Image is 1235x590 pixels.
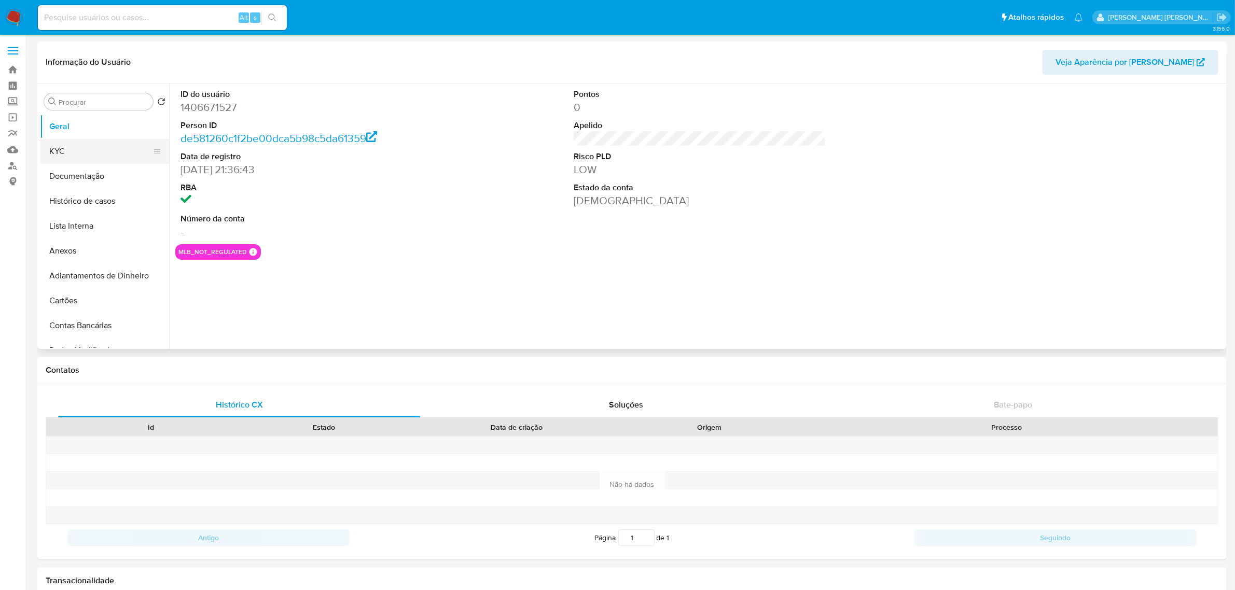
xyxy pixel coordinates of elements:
[1074,13,1083,22] a: Notificações
[574,162,826,177] dd: LOW
[67,529,350,546] button: Antigo
[1008,12,1064,23] span: Atalhos rápidos
[178,250,247,254] button: mlb_not_regulated
[40,164,170,189] button: Documentação
[38,11,287,24] input: Pesquise usuários ou casos...
[609,399,643,411] span: Soluções
[40,189,170,214] button: Histórico de casos
[181,162,433,177] dd: [DATE] 21:36:43
[181,182,433,193] dt: RBA
[418,422,616,432] div: Data de criação
[40,114,170,139] button: Geral
[1042,50,1218,75] button: Veja Aparência por [PERSON_NAME]
[574,151,826,162] dt: Risco PLD
[181,224,433,239] dd: -
[181,120,433,131] dt: Person ID
[914,529,1197,546] button: Seguindo
[574,182,826,193] dt: Estado da conta
[46,57,131,67] h1: Informação do Usuário
[216,399,263,411] span: Histórico CX
[1216,12,1227,23] a: Sair
[1108,12,1213,22] p: anna.almeida@mercadopago.com.br
[181,151,433,162] dt: Data de registro
[40,338,170,363] button: Dados Modificados
[46,575,1218,586] h1: Transacionalidade
[1056,50,1194,75] span: Veja Aparência por [PERSON_NAME]
[157,97,165,109] button: Retornar ao pedido padrão
[40,288,170,313] button: Cartões
[574,120,826,131] dt: Apelido
[254,12,257,22] span: s
[803,422,1211,432] div: Processo
[40,214,170,238] button: Lista Interna
[48,97,57,106] button: Procurar
[72,422,230,432] div: Id
[181,100,433,115] dd: 1406671527
[59,97,149,107] input: Procurar
[630,422,788,432] div: Origem
[40,313,170,338] button: Contas Bancárias
[574,193,826,208] dd: [DEMOGRAPHIC_DATA]
[240,12,248,22] span: Alt
[261,10,283,25] button: search-icon
[181,89,433,100] dt: ID do usuário
[244,422,403,432] div: Estado
[667,532,670,543] span: 1
[595,529,670,546] span: Página de
[181,213,433,224] dt: Número da conta
[994,399,1032,411] span: Bate-papo
[46,365,1218,375] h1: Contatos
[40,263,170,288] button: Adiantamentos de Dinheiro
[574,100,826,115] dd: 0
[40,139,161,164] button: KYC
[574,89,826,100] dt: Pontos
[181,131,377,146] a: de581260c1f2be00dca5b98c5da61359
[40,238,170,263] button: Anexos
